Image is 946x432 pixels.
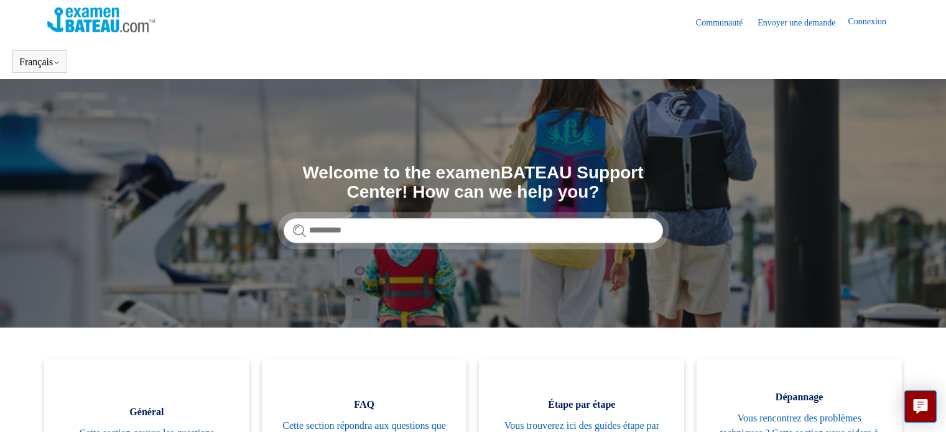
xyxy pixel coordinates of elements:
[284,163,663,202] h1: Welcome to the examenBATEAU Support Center! How can we help you?
[715,390,883,405] span: Dépannage
[758,16,848,29] a: Envoyer une demande
[848,15,898,30] a: Connexion
[284,218,663,243] input: Rechercher
[696,16,755,29] a: Communauté
[47,7,155,32] img: Page d’accueil du Centre d’aide Examen Bateau
[904,390,937,423] button: Live chat
[281,397,448,412] span: FAQ
[19,57,60,68] button: Français
[498,397,665,412] span: Étape par étape
[63,405,231,420] span: Général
